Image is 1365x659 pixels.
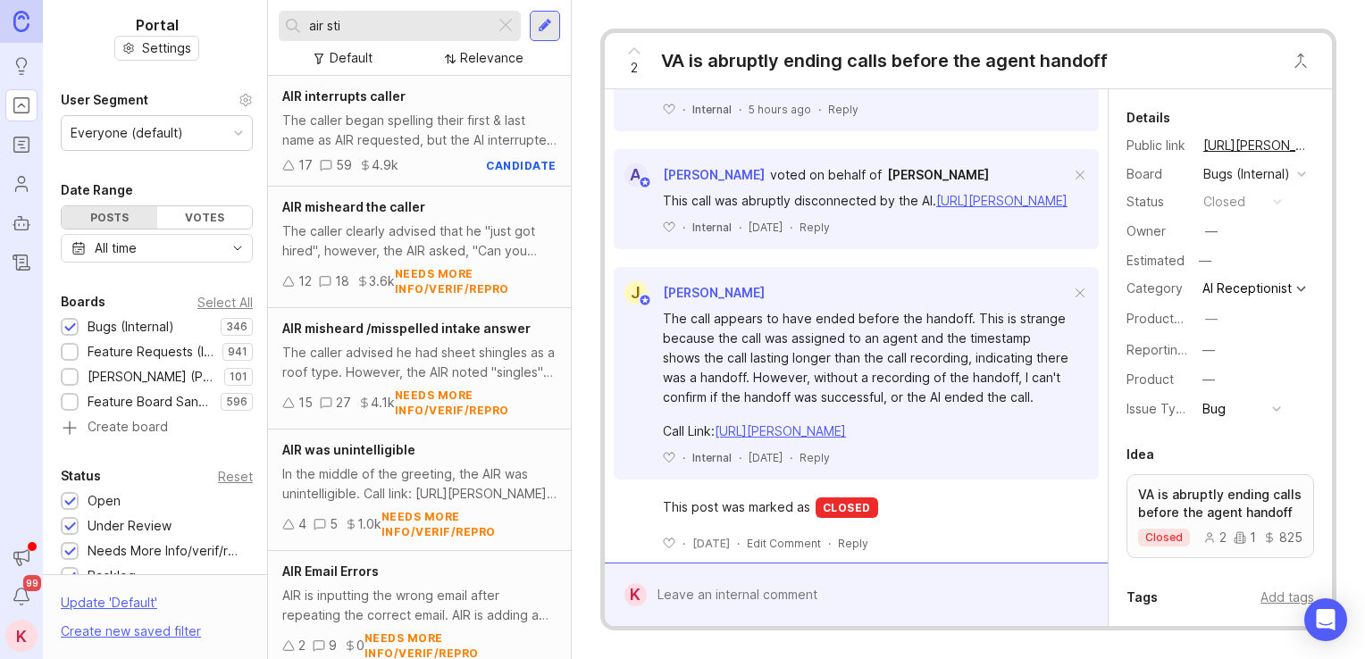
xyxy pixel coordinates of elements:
div: Bug [1202,399,1226,419]
div: — [1205,221,1218,241]
div: VA is abruptly ending calls before the agent handoff [661,48,1108,73]
span: This post was marked as [663,497,810,518]
a: [URL][PERSON_NAME] [715,423,846,438]
div: · [818,102,821,117]
div: Tags [1126,587,1158,608]
div: Needs More Info/verif/repro [88,541,244,561]
div: Feature Board Sandbox [DATE] [88,392,212,412]
div: · [682,102,685,117]
div: · [790,220,792,235]
a: A[PERSON_NAME] [614,163,765,187]
a: J[PERSON_NAME] [614,281,765,304]
a: AIR misheard /misspelled intake answerThe caller advised he had sheet shingles as a roof type. Ho... [268,308,571,430]
div: needs more info/verif/repro [395,266,557,296]
span: AIR interrupts caller [282,88,406,104]
label: Issue Type [1126,401,1192,416]
span: AIR was unintelligible [282,442,415,457]
div: · [682,450,685,465]
div: Relevance [460,48,523,68]
span: 2 [631,58,638,78]
div: Update ' Default ' [61,593,157,621]
div: Reply [800,450,830,465]
span: 5 hours ago [749,102,811,117]
div: Board [1126,164,1189,184]
div: Status [61,465,101,487]
div: In the middle of the greeting, the AIR was unintelligible. Call link: [URL][PERSON_NAME] Bug foun... [282,464,557,504]
div: The call appears to have ended before the handoff. This is strange because the call was assigned ... [663,309,1070,407]
div: The caller began spelling their first & last name as AIR requested, but the AI interrupted the ca... [282,111,557,150]
label: Reporting Team [1126,342,1222,357]
button: ProductboardID [1200,307,1223,330]
div: Date Range [61,179,133,201]
img: member badge [638,176,651,189]
div: closed [816,497,878,518]
div: candidate [486,158,557,173]
button: K [5,620,38,652]
a: Create board [61,421,253,437]
div: · [737,536,740,551]
div: · [828,536,831,551]
div: Open [88,491,121,511]
div: Estimated [1126,254,1185,267]
a: [PERSON_NAME] [887,165,989,185]
div: [PERSON_NAME] (Public) [88,367,215,387]
div: Idea [1126,444,1154,465]
a: [URL][PERSON_NAME] [936,193,1068,208]
div: voted on behalf of [770,165,882,185]
div: — [1193,249,1217,272]
div: Owner [1126,221,1189,241]
div: Internal [692,220,732,235]
div: 59 [336,155,352,175]
p: 596 [226,395,247,409]
p: closed [1145,530,1183,545]
div: closed [1203,192,1245,212]
div: · [739,102,741,117]
div: The caller clearly advised that he "just got hired", however, the AIR asked, "Can you please clar... [282,221,557,261]
div: AI Receptionist [1202,282,1292,295]
div: Bugs (Internal) [88,317,174,337]
div: 1 [1234,531,1256,544]
div: Reply [800,220,830,235]
div: 2 [298,636,306,655]
div: AIR is inputting the wrong email after repeating the correct email. AIR is adding a period betwee... [282,586,557,625]
span: AIR misheard /misspelled intake answer [282,321,531,336]
div: 825 [1263,531,1302,544]
a: AIR interrupts callerThe caller began spelling their first & last name as AIR requested, but the ... [268,76,571,187]
div: 3.6k [369,271,395,291]
div: Details [1126,107,1170,129]
div: 9 [329,636,337,655]
div: K [624,583,647,606]
div: Add tags [1260,588,1314,607]
div: · [682,220,685,235]
span: AIR misheard the caller [282,199,425,214]
div: Default [330,48,373,68]
div: Public link [1126,136,1189,155]
div: 4.1k [371,393,395,413]
p: 101 [230,370,247,384]
a: Roadmaps [5,129,38,161]
button: Settings [114,36,199,61]
div: 15 [298,393,313,413]
img: Canny Home [13,11,29,31]
span: [PERSON_NAME] [663,167,765,182]
a: AIR misheard the callerThe caller clearly advised that he "just got hired", however, the AIR aske... [268,187,571,308]
span: [PERSON_NAME] [663,285,765,300]
div: Internal [692,450,732,465]
p: VA is abruptly ending calls before the agent handoff [1138,486,1302,521]
span: AIR Email Errors [282,563,379,579]
div: needs more info/verif/repro [395,388,557,418]
div: Reply [838,536,868,551]
div: Category [1126,279,1189,298]
div: Call Link: [663,421,1070,441]
a: Users [5,168,38,200]
div: — [1202,370,1215,389]
button: Close button [1283,43,1319,79]
div: · [682,536,685,551]
img: member badge [638,294,651,307]
button: Notifications [5,580,38,613]
div: Backlog [88,566,136,586]
h1: Portal [136,14,179,36]
div: All time [95,238,137,258]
